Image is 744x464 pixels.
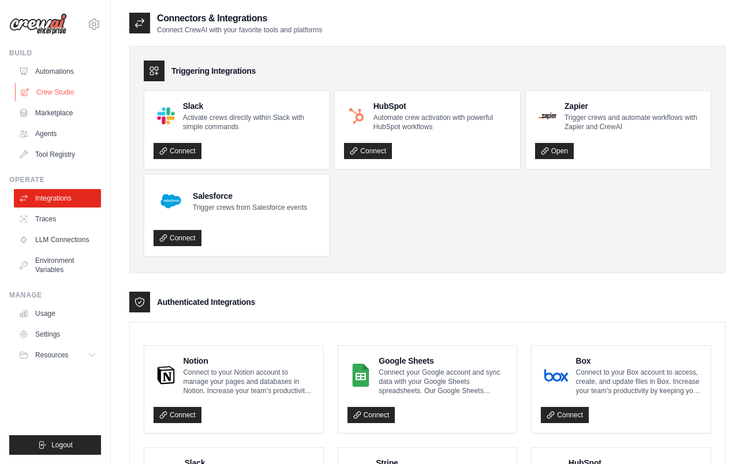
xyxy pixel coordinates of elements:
a: LLM Connections [14,231,101,249]
a: Connect [154,143,201,159]
a: Connect [344,143,392,159]
button: Resources [14,346,101,364]
a: Tool Registry [14,145,101,164]
div: Build [9,48,101,58]
a: Marketplace [14,104,101,122]
a: Integrations [14,189,101,208]
div: Manage [9,291,101,300]
a: Connect [154,407,201,423]
h4: Notion [183,355,313,367]
img: Google Sheets Logo [351,364,371,387]
p: Connect to your Notion account to manage your pages and databases in Notion. Increase your team’s... [183,368,313,395]
p: Connect your Google account and sync data with your Google Sheets spreadsheets. Our Google Sheets... [379,368,507,395]
a: Automations [14,62,101,81]
h4: Slack [183,100,320,112]
h3: Triggering Integrations [171,65,256,77]
a: Crew Studio [15,83,102,101]
a: Environment Variables [14,251,101,279]
a: Connect [347,407,395,423]
span: Resources [35,350,68,360]
div: Operate [9,175,101,184]
p: Connect to your Box account to access, create, and update files in Box. Increase your team’s prod... [576,368,701,395]
img: Zapier Logo [539,112,556,119]
a: Settings [14,325,101,344]
p: Trigger crews and automate workflows with Zapier and CrewAI [564,113,701,131]
a: Agents [14,125,101,143]
h4: Salesforce [193,190,307,202]
h4: Box [576,355,701,367]
img: Slack Logo [157,107,175,125]
p: Activate crews directly within Slack with simple commands [183,113,320,131]
p: Trigger crews from Salesforce events [193,203,307,212]
a: Usage [14,304,101,323]
img: Salesforce Logo [157,187,185,215]
p: Connect CrewAI with your favorite tools and platforms [157,25,322,35]
p: Automate crew activation with powerful HubSpot workflows [373,113,511,131]
h2: Connectors & Integrations [157,12,322,25]
img: Logo [9,13,67,35]
h4: Google Sheets [379,355,507,367]
a: Connect [541,407,589,423]
img: Box Logo [544,364,567,387]
a: Open [535,143,574,159]
img: HubSpot Logo [347,107,365,125]
h3: Authenticated Integrations [157,296,255,308]
h4: Zapier [564,100,701,112]
button: Logout [9,435,101,455]
img: Notion Logo [157,364,175,387]
h4: HubSpot [373,100,511,112]
a: Traces [14,210,101,228]
a: Connect [154,230,201,246]
span: Logout [51,440,73,450]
